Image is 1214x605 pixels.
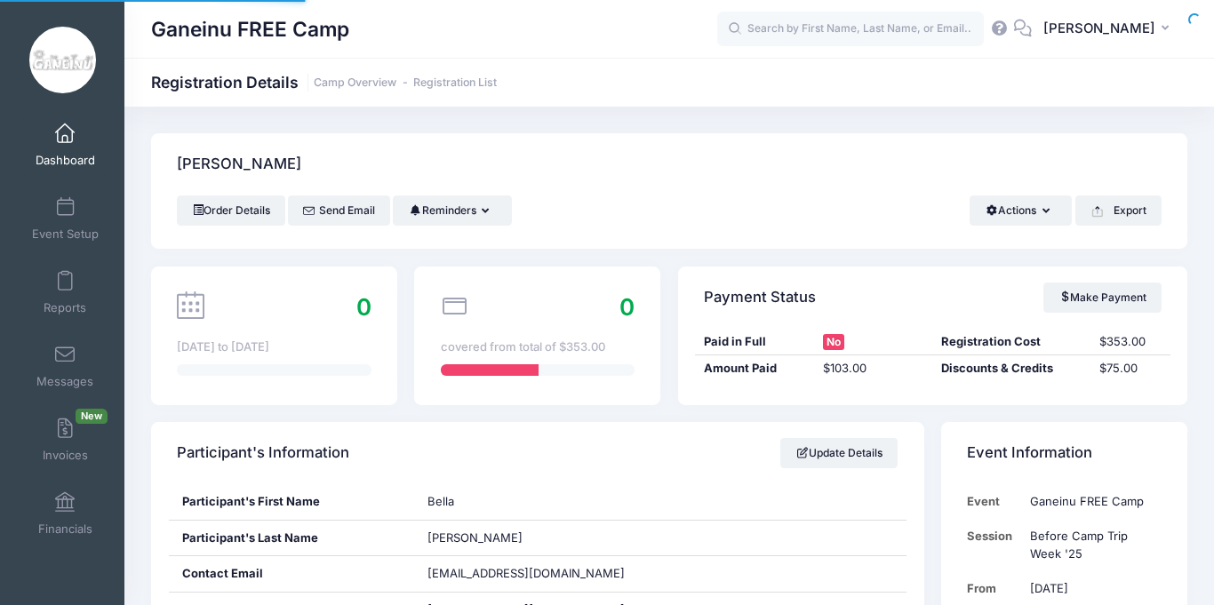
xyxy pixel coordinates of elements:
[177,428,349,479] h4: Participant's Information
[814,360,933,378] div: $103.00
[43,448,88,463] span: Invoices
[932,360,1090,378] div: Discounts & Credits
[441,338,635,356] div: covered from total of $353.00
[23,187,108,250] a: Event Setup
[717,12,984,47] input: Search by First Name, Last Name, or Email...
[23,261,108,323] a: Reports
[177,195,285,226] a: Order Details
[1090,333,1170,351] div: $353.00
[288,195,390,226] a: Send Email
[38,521,92,537] span: Financials
[23,114,108,176] a: Dashboard
[967,519,1021,571] td: Session
[393,195,511,226] button: Reminders
[427,566,625,580] span: [EMAIL_ADDRESS][DOMAIN_NAME]
[695,333,814,351] div: Paid in Full
[1090,360,1170,378] div: $75.00
[169,556,415,592] div: Contact Email
[1043,19,1155,38] span: [PERSON_NAME]
[619,293,635,321] span: 0
[151,73,497,92] h1: Registration Details
[32,227,99,242] span: Event Setup
[1043,283,1162,313] a: Make Payment
[970,195,1072,226] button: Actions
[695,360,814,378] div: Amount Paid
[151,9,349,50] h1: Ganeinu FREE Camp
[76,409,108,424] span: New
[44,300,86,315] span: Reports
[780,438,899,468] a: Update Details
[356,293,371,321] span: 0
[1075,195,1162,226] button: Export
[314,76,396,90] a: Camp Overview
[1021,484,1162,519] td: Ganeinu FREE Camp
[1021,519,1162,571] td: Before Camp Trip Week '25
[36,374,93,389] span: Messages
[23,335,108,397] a: Messages
[23,409,108,471] a: InvoicesNew
[169,484,415,520] div: Participant's First Name
[23,482,108,545] a: Financials
[1032,9,1187,50] button: [PERSON_NAME]
[427,530,523,545] span: [PERSON_NAME]
[36,153,95,168] span: Dashboard
[29,27,96,93] img: Ganeinu FREE Camp
[177,338,371,356] div: [DATE] to [DATE]
[967,484,1021,519] td: Event
[932,333,1090,351] div: Registration Cost
[967,428,1092,479] h4: Event Information
[427,494,454,508] span: Bella
[413,76,497,90] a: Registration List
[177,139,301,190] h4: [PERSON_NAME]
[169,521,415,556] div: Participant's Last Name
[823,334,844,350] span: No
[704,272,816,322] h4: Payment Status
